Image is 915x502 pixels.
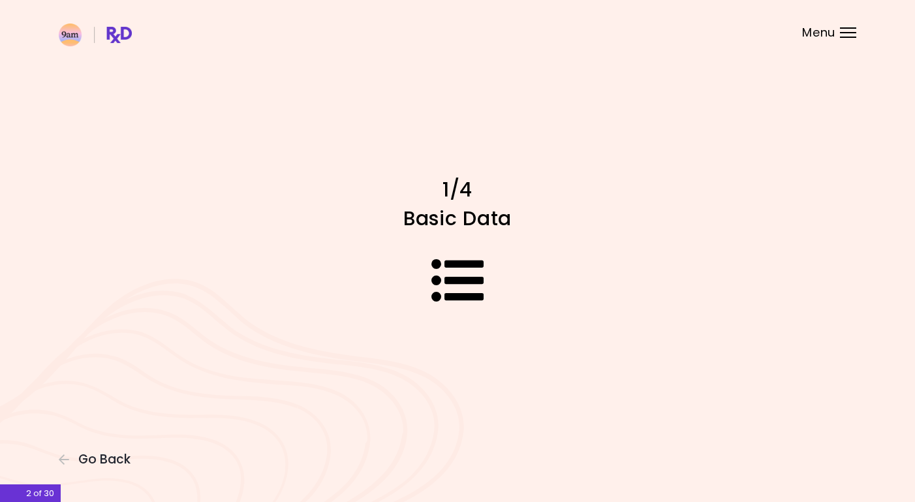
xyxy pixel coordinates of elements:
[229,177,686,202] h1: 1/4
[802,27,835,39] span: Menu
[229,206,686,231] h1: Basic Data
[78,452,131,467] span: Go Back
[59,24,132,46] img: RxDiet
[59,452,137,467] button: Go Back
